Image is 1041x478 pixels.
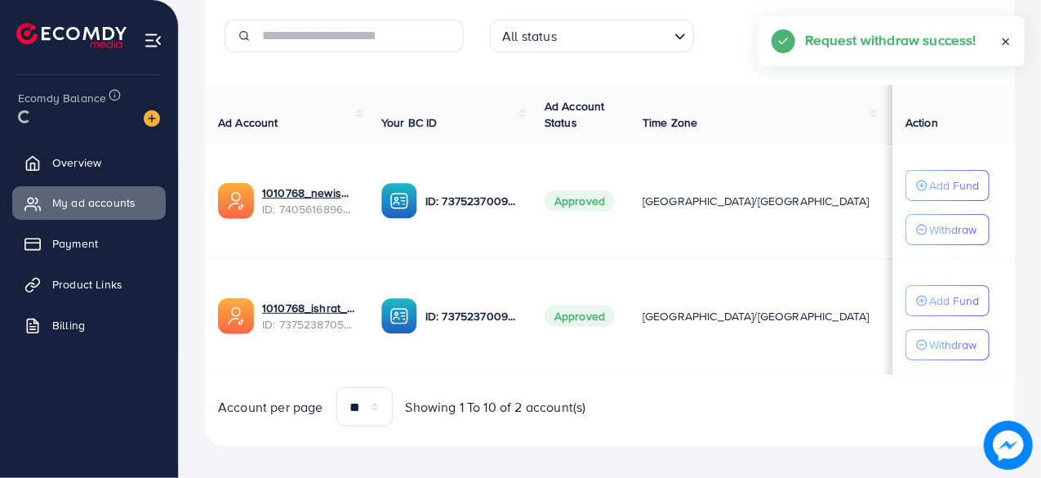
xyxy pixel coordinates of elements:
img: ic-ads-acc.e4c84228.svg [218,298,254,334]
button: Add Fund [905,285,990,316]
a: Product Links [12,268,166,301]
img: image [144,110,160,127]
span: [GEOGRAPHIC_DATA]/[GEOGRAPHIC_DATA] [643,308,870,324]
img: ic-ads-acc.e4c84228.svg [218,183,254,219]
p: Add Fund [929,291,979,310]
div: Search for option [490,20,694,52]
img: logo [16,23,127,48]
div: <span class='underline'>1010768_ishrat_1717181593354</span></br>7375238705122115585 [262,300,355,333]
button: Withdraw [905,329,990,360]
p: ID: 7375237009410899984 [425,191,518,211]
span: My ad accounts [52,194,136,211]
span: ID: 7405616896047104017 [262,201,355,217]
span: Showing 1 To 10 of 2 account(s) [406,398,586,417]
span: Approved [545,306,615,327]
button: Add Fund [905,170,990,201]
span: Action [905,114,938,131]
span: Approved [545,190,615,212]
img: ic-ba-acc.ded83a64.svg [381,183,417,219]
span: Ecomdy Balance [18,90,106,106]
a: 1010768_newishrat011_1724254562912 [262,185,355,201]
span: Billing [52,317,85,333]
img: image [984,421,1033,470]
a: 1010768_ishrat_1717181593354 [262,300,355,316]
a: Billing [12,309,166,342]
p: Add Fund [929,176,979,195]
span: Payment [52,235,98,252]
span: Ad Account Status [545,98,605,131]
span: Your BC ID [381,114,438,131]
p: ID: 7375237009410899984 [425,306,518,326]
span: Overview [52,154,101,171]
span: Product Links [52,276,122,293]
p: Withdraw [929,220,976,239]
span: ID: 7375238705122115585 [262,316,355,333]
img: menu [144,31,162,50]
p: Withdraw [929,335,976,355]
span: Ad Account [218,114,278,131]
input: Search for option [562,21,668,48]
span: Account per page [218,398,323,417]
img: ic-ba-acc.ded83a64.svg [381,298,417,334]
a: My ad accounts [12,186,166,219]
button: Withdraw [905,214,990,245]
a: Payment [12,227,166,260]
span: All status [499,25,560,48]
a: Overview [12,146,166,179]
h5: Request withdraw success! [805,29,976,51]
div: <span class='underline'>1010768_newishrat011_1724254562912</span></br>7405616896047104017 [262,185,355,218]
span: Time Zone [643,114,697,131]
span: [GEOGRAPHIC_DATA]/[GEOGRAPHIC_DATA] [643,193,870,209]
